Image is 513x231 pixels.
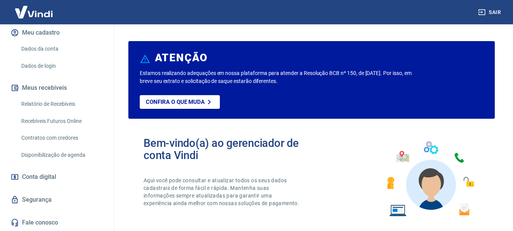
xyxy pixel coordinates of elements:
img: Vindi [9,0,58,24]
p: Confira o que muda [146,99,205,105]
a: Confira o que muda [140,95,220,109]
a: Relatório de Recebíveis [18,96,104,112]
button: Sair [477,5,504,19]
p: Estamos realizando adequações em nossa plataforma para atender a Resolução BCB nº 150, de [DATE].... [140,69,415,85]
button: Meu cadastro [9,24,104,41]
a: Fale conosco [9,214,104,231]
img: Imagem de um avatar masculino com diversos icones exemplificando as funcionalidades do gerenciado... [380,137,480,221]
h6: ATENÇÃO [155,54,208,62]
a: Conta digital [9,169,104,185]
a: Recebíveis Futuros Online [18,113,104,129]
a: Dados de login [18,58,104,74]
button: Meus recebíveis [9,80,104,96]
a: Disponibilização de agenda [18,147,104,163]
a: Dados da conta [18,41,104,57]
a: Contratos com credores [18,130,104,146]
span: Conta digital [22,172,56,182]
h2: Bem-vindo(a) ao gerenciador de conta Vindi [144,137,312,161]
a: Segurança [9,191,104,208]
p: Aqui você pode consultar e atualizar todos os seus dados cadastrais de forma fácil e rápida. Mant... [144,177,301,207]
